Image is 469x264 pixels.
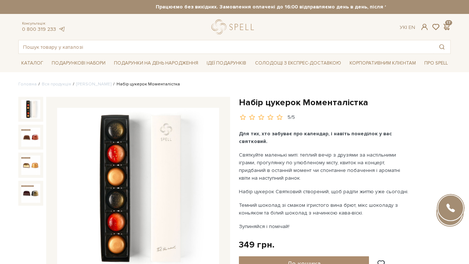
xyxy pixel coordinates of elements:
span: | [406,24,407,30]
div: 349 грн. [239,239,274,250]
b: Для тих, хто забуває про календар, і навіть понеділок у вас святковий. [239,131,392,144]
p: Святкуйте маленькі миті: теплий вечір з друзями за настільними іграми, прогулянку по улюбленому м... [239,151,411,182]
li: Набір цукерок Моменталістка [111,81,180,88]
span: Подарунки на День народження [111,58,201,69]
img: Набір цукерок Моменталістка [21,155,40,175]
div: Ук [400,24,415,31]
button: Пошук товару у каталозі [433,40,450,54]
input: Пошук товару у каталозі [19,40,433,54]
a: Корпоративним клієнтам [347,57,419,69]
a: Солодощі з експрес-доставкою [252,57,344,69]
span: Подарункові набори [49,58,108,69]
a: En [409,24,415,30]
span: Про Spell [421,58,451,69]
a: Вся продукція [42,81,71,87]
a: 0 800 319 233 [22,26,56,32]
span: Ідеї подарунків [204,58,249,69]
a: [PERSON_NAME] [76,81,111,87]
img: Набір цукерок Моменталістка [21,128,40,147]
p: Темний шоколад зі смаком ігристого вина брют, мікс шоколаду з коньяком та білий шоколад з начинко... [239,201,411,217]
div: 5/5 [288,114,295,121]
span: Консультація: [22,21,65,26]
a: telegram [58,26,65,32]
img: Набір цукерок Моменталістка [21,100,40,119]
img: Набір цукерок Моменталістка [21,184,40,203]
p: Зупиняйся і помічай! [239,223,411,230]
h1: Набір цукерок Моменталістка [239,97,451,108]
p: Набір цукерок Святковий створений, щоб радіти життю уже сьогодні. [239,188,411,195]
a: Головна [18,81,37,87]
span: Каталог [18,58,46,69]
a: logo [211,19,257,34]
